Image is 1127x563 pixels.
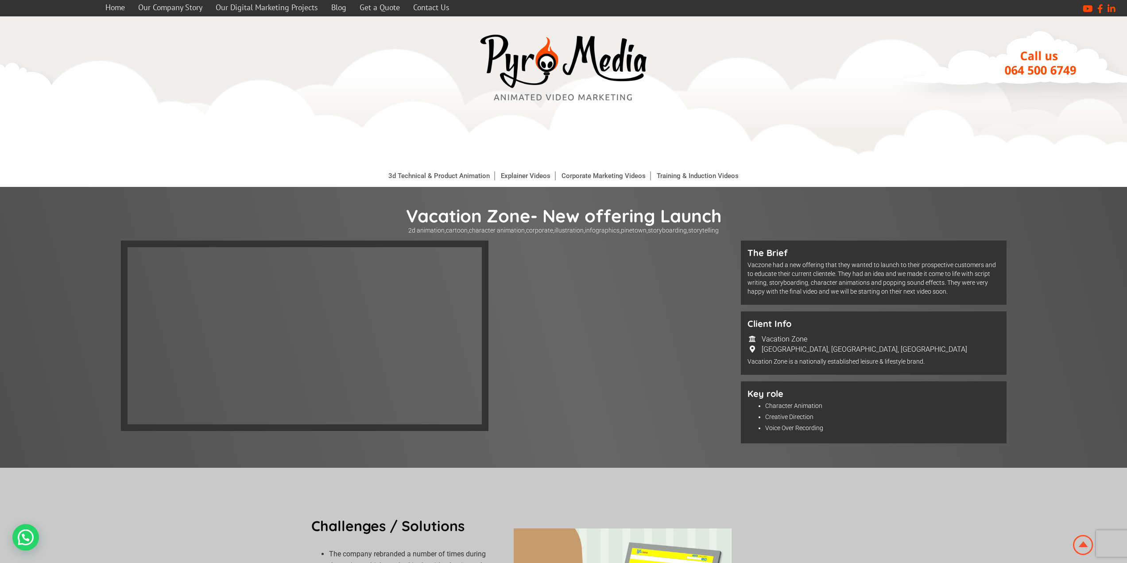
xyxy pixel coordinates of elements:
[761,345,968,354] td: [GEOGRAPHIC_DATA], [GEOGRAPHIC_DATA], [GEOGRAPHIC_DATA]
[652,171,743,180] a: Training & Induction Videos
[648,227,687,234] a: storyboarding
[557,171,651,180] a: Corporate Marketing Videos
[475,30,652,108] a: video marketing media company westville durban logo
[446,227,468,234] a: cartoon
[747,357,1000,366] p: Vacation Zone is a nationally established leisure & lifestyle brand.
[121,227,1007,234] p: , , , , , , , ,
[688,227,719,234] a: storytelling
[585,227,620,234] a: infographics
[747,388,1000,399] h5: Key role
[311,519,493,533] h6: Challenges / Solutions
[1071,533,1095,557] img: Animation Studio South Africa
[384,171,495,180] a: 3d Technical & Product Animation
[121,205,1007,227] h1: Vacation Zone- New offering Launch
[469,227,525,234] a: character animation
[408,227,445,234] a: 2d animation
[475,30,652,106] img: video marketing media company westville durban logo
[765,412,1000,421] li: Creative Direction
[496,171,555,180] a: Explainer Videos
[747,260,1000,296] p: Vaczone had a new offering that they wanted to launch to their prospective customers and to educa...
[747,318,1000,329] h5: Client Info
[526,227,553,234] a: corporate
[621,227,647,234] a: pinetown
[554,227,584,234] a: illustration
[765,423,1000,432] li: Voice Over Recording
[761,334,968,344] td: Vacation Zone
[765,401,1000,410] li: Character Animation
[747,247,1000,258] h5: The Brief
